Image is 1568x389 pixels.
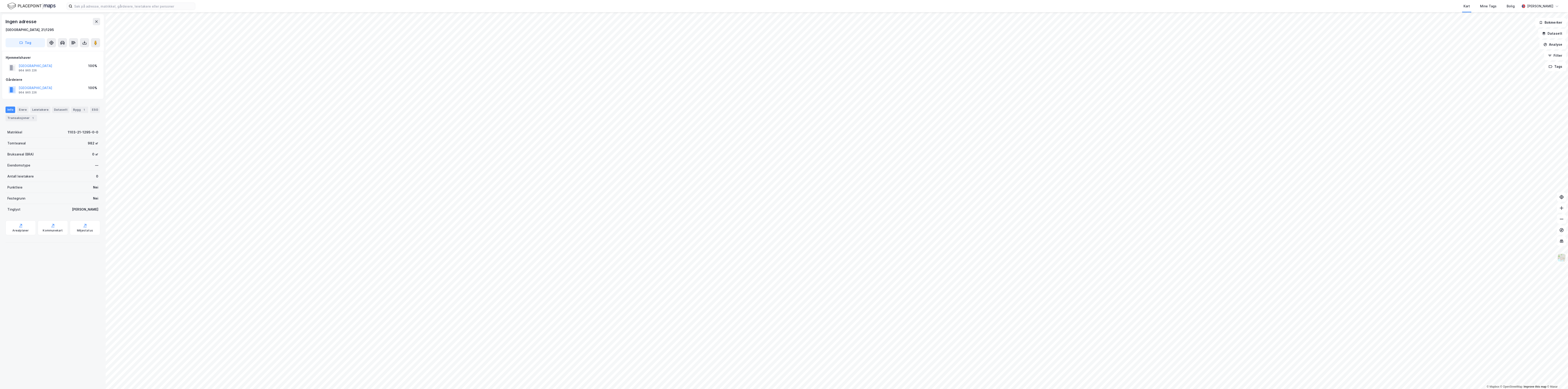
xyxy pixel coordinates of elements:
[17,107,28,113] div: Eiere
[93,185,98,190] div: Nei
[95,163,98,168] div: —
[1487,385,1499,388] a: Mapbox
[30,107,50,113] div: Leietakere
[31,116,35,120] div: 1
[1480,3,1497,9] div: Mine Tags
[1524,385,1546,388] a: Improve this map
[72,207,98,212] div: [PERSON_NAME]
[88,141,98,146] div: 982 ㎡
[93,196,98,201] div: Nei
[6,38,45,47] button: Tag
[12,229,29,232] div: Arealplaner
[6,27,54,33] div: [GEOGRAPHIC_DATA], 21/1295
[7,196,25,201] div: Festegrunn
[1535,18,1566,27] button: Bokmerker
[7,163,30,168] div: Eiendomstype
[1527,3,1553,9] div: [PERSON_NAME]
[1545,367,1568,389] div: Kontrollprogram for chat
[7,152,34,157] div: Bruksareal (BRA)
[82,107,86,112] div: 1
[1545,62,1566,71] button: Tags
[6,18,37,25] div: Ingen adresse
[77,229,93,232] div: Miljøstatus
[1544,51,1566,60] button: Filter
[19,69,37,72] div: 964 965 226
[72,3,195,10] input: Søk på adresse, matrikkel, gårdeiere, leietakere eller personer
[7,130,22,135] div: Matrikkel
[6,77,100,82] div: Gårdeiere
[1545,367,1568,389] iframe: Chat Widget
[52,107,69,113] div: Datasett
[1463,3,1470,9] div: Kart
[90,107,100,113] div: ESG
[71,107,88,113] div: Bygg
[92,152,98,157] div: 0 ㎡
[68,130,98,135] div: 1103-21-1295-0-0
[6,55,100,60] div: Hjemmelshaver
[19,91,37,94] div: 964 965 226
[7,174,34,179] div: Antall leietakere
[1500,385,1523,388] a: OpenStreetMap
[88,63,97,69] div: 100%
[96,174,98,179] div: 0
[6,107,15,113] div: Info
[7,185,23,190] div: Punktleie
[7,207,20,212] div: Tinglyst
[1540,40,1566,49] button: Analyse
[7,141,26,146] div: Tomteareal
[7,2,56,10] img: logo.f888ab2527a4732fd821a326f86c7f29.svg
[1538,29,1566,38] button: Datasett
[1557,253,1566,262] img: Z
[6,115,37,121] div: Transaksjoner
[43,229,63,232] div: Kommunekart
[1507,3,1515,9] div: Bolig
[88,85,97,91] div: 100%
